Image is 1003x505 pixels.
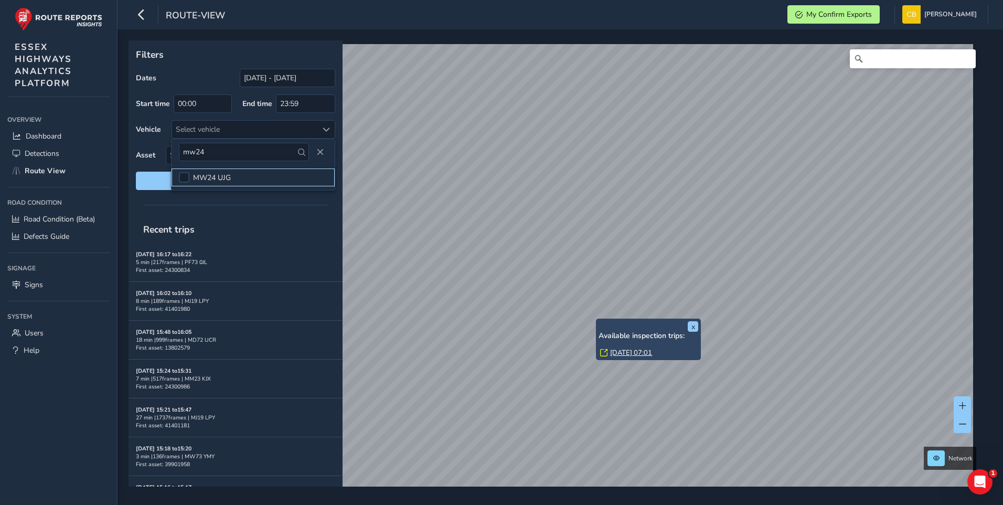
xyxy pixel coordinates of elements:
[136,289,191,297] strong: [DATE] 16:02 to 16:10
[688,321,698,332] button: x
[7,162,110,180] a: Route View
[806,9,872,19] span: My Confirm Exports
[948,454,973,462] span: Network
[136,445,191,453] strong: [DATE] 15:18 to 15:20
[136,375,335,383] div: 7 min | 517 frames | MM23 KJX
[136,406,191,414] strong: [DATE] 15:21 to 15:47
[7,324,110,342] a: Users
[7,276,110,293] a: Signs
[26,131,61,141] span: Dashboard
[7,260,110,276] div: Signage
[136,344,190,352] span: First asset: 13802579
[902,5,980,24] button: [PERSON_NAME]
[25,149,59,159] span: Detections
[7,128,110,145] a: Dashboard
[136,460,190,468] span: First asset: 39901958
[787,5,880,24] button: My Confirm Exports
[136,216,202,243] span: Recent trips
[7,195,110,211] div: Road Condition
[172,121,317,138] div: Select vehicle
[136,73,156,83] label: Dates
[136,297,335,305] div: 8 min | 189 frames | MJ19 LPY
[24,232,69,241] span: Defects Guide
[7,309,110,324] div: System
[136,305,190,313] span: First asset: 41401980
[313,145,327,160] button: Close
[924,5,977,24] span: [PERSON_NAME]
[7,228,110,245] a: Defects Guide
[15,7,102,31] img: rr logo
[7,145,110,162] a: Detections
[136,483,191,491] strong: [DATE] 15:16 to 15:17
[136,258,335,266] div: 5 min | 217 frames | PF73 0JL
[144,176,327,186] span: Reset filters
[136,328,191,336] strong: [DATE] 15:48 to 16:05
[136,99,170,109] label: Start time
[24,345,39,355] span: Help
[166,9,225,24] span: route-view
[15,41,72,89] span: ESSEX HIGHWAYS ANALYTICS PLATFORM
[166,146,317,164] span: Select an asset code
[136,124,161,134] label: Vehicle
[136,172,335,190] button: Reset filters
[24,214,95,224] span: Road Condition (Beta)
[136,336,335,344] div: 18 min | 999 frames | MD72 UCR
[7,342,110,359] a: Help
[25,166,66,176] span: Route View
[132,44,973,499] canvas: Map
[242,99,272,109] label: End time
[136,453,335,460] div: 3 min | 136 frames | MW73 YMY
[136,367,191,375] strong: [DATE] 15:24 to 15:31
[136,414,335,422] div: 27 min | 1737 frames | MJ19 LPY
[902,5,921,24] img: diamond-layout
[967,469,993,495] iframe: Intercom live chat
[25,328,44,338] span: Users
[136,422,190,429] span: First asset: 41401181
[7,112,110,128] div: Overview
[193,173,231,183] span: MW24 UJG
[610,348,652,357] a: [DATE] 07:01
[136,383,190,391] span: First asset: 24300986
[850,49,976,68] input: Search
[989,469,997,478] span: 1
[136,250,191,258] strong: [DATE] 16:17 to 16:22
[599,332,698,341] h6: Available inspection trips:
[136,150,155,160] label: Asset
[25,280,43,290] span: Signs
[136,48,335,61] p: Filters
[7,211,110,228] a: Road Condition (Beta)
[136,266,190,274] span: First asset: 24300834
